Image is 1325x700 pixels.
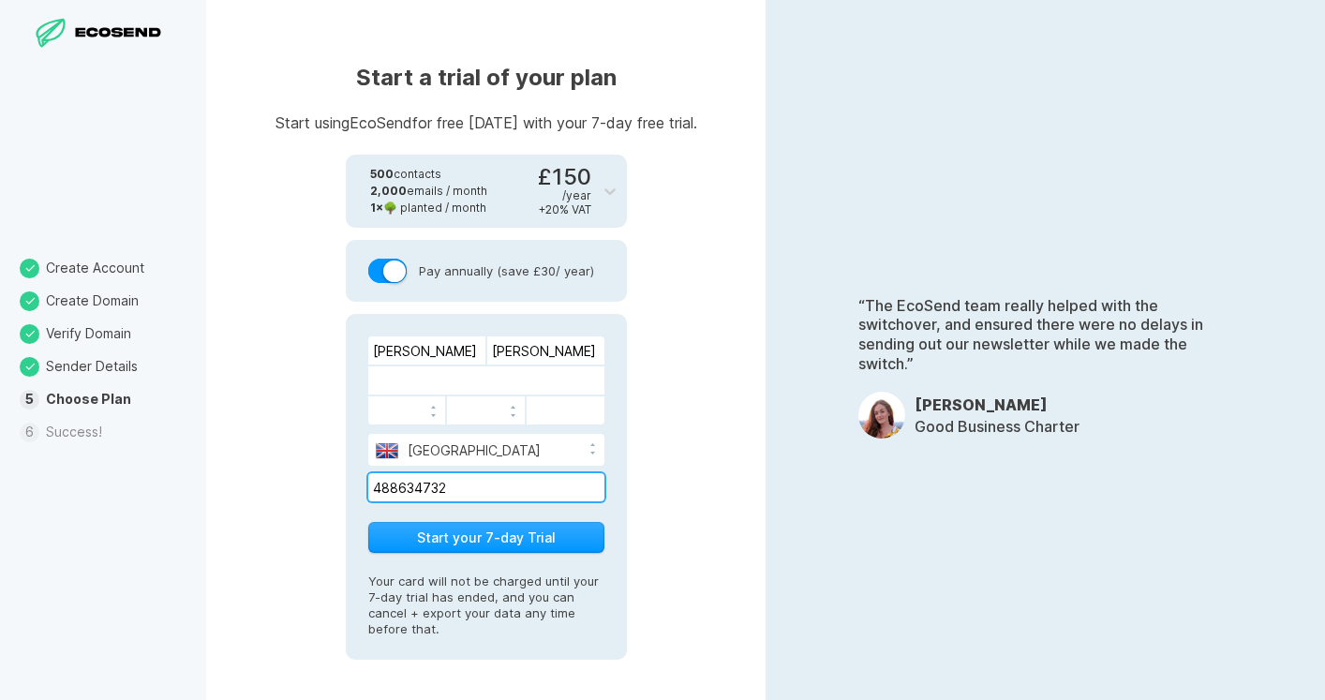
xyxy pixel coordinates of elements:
input: First Name [368,336,485,365]
p: Start using EcoSend for free [DATE] with your 7-day free trial. [275,115,697,130]
label: Pay annually (save £30 / year) [368,259,604,283]
iframe: YYYY [453,399,519,422]
iframe: CVV [531,399,598,422]
strong: 2,000 [370,184,407,198]
div: contacts [370,166,487,183]
div: / year [562,188,591,202]
iframe: MM [373,399,439,422]
img: OpDfwsLJpxJND2XqePn68R8dM.jpeg [858,392,905,439]
div: + 20 % VAT [539,202,591,216]
div: £150 [537,166,591,216]
p: Good Business Charter [915,417,1079,437]
div: 🌳 planted / month [370,200,487,216]
strong: 1 × [370,201,383,215]
h3: [PERSON_NAME] [915,395,1079,414]
p: Your card will not be charged until your 7-day trial has ended, and you can cancel + export your ... [368,555,604,637]
p: “The EcoSend team really helped with the switchover, and ensured there were no delays in sending ... [858,296,1233,374]
input: Last Name [487,336,604,365]
button: Start your 7-day Trial [368,522,604,553]
iframe: Credit Card Number [373,369,599,392]
div: emails / month [370,183,487,200]
h1: Start a trial of your plan [275,63,697,93]
strong: 500 [370,167,394,181]
input: VAT Number [368,473,604,501]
